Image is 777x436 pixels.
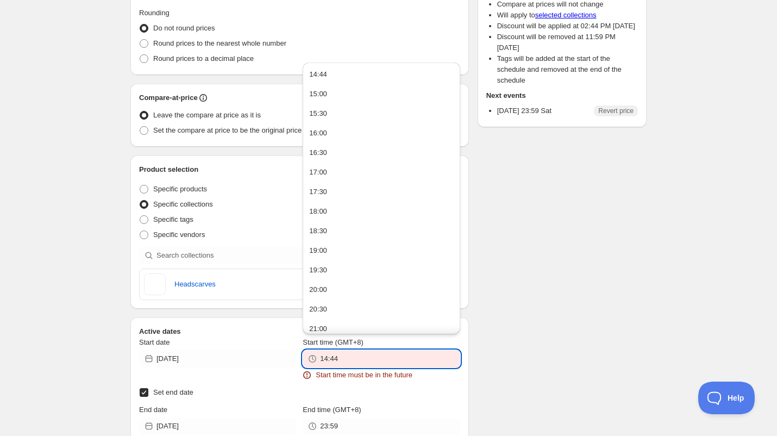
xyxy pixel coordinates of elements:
[153,200,213,208] span: Specific collections
[303,406,361,414] span: End time (GMT+8)
[309,284,327,295] div: 20:00
[306,320,456,338] button: 21:00
[309,245,327,256] div: 19:00
[497,53,638,86] li: Tags will be added at the start of the schedule and removed at the end of the schedule
[153,39,286,47] span: Round prices to the nearest whole number
[139,9,170,17] span: Rounding
[698,382,755,414] iframe: Toggle Customer Support
[153,185,207,193] span: Specific products
[309,206,327,217] div: 18:00
[309,265,327,276] div: 19:30
[306,242,456,259] button: 19:00
[309,323,327,334] div: 21:00
[306,105,456,122] button: 15:30
[309,89,327,99] div: 15:00
[139,326,460,337] h2: Active dates
[139,338,170,346] span: Start date
[153,388,193,396] span: Set end date
[153,215,193,223] span: Specific tags
[316,370,412,381] span: Start time must be in the future
[535,11,597,19] a: selected collections
[306,261,456,279] button: 19:30
[497,105,552,116] p: [DATE] 23:59 Sat
[309,304,327,315] div: 20:30
[156,247,433,264] input: Search collections
[306,183,456,201] button: 17:30
[306,222,456,240] button: 18:30
[139,406,167,414] span: End date
[306,281,456,298] button: 20:00
[309,167,327,178] div: 17:00
[139,164,460,175] h2: Product selection
[306,124,456,142] button: 16:00
[309,108,327,119] div: 15:30
[309,147,327,158] div: 16:30
[306,203,456,220] button: 18:00
[306,66,456,83] button: 14:44
[486,90,638,101] h2: Next events
[174,279,436,290] a: Headscarves
[306,144,456,161] button: 16:30
[309,226,327,236] div: 18:30
[309,69,327,80] div: 14:44
[139,92,198,103] h2: Compare-at-price
[497,32,638,53] li: Discount will be removed at 11:59 PM [DATE]
[309,128,327,139] div: 16:00
[497,10,638,21] li: Will apply to
[497,21,638,32] li: Discount will be applied at 02:44 PM [DATE]
[598,107,634,115] span: Revert price
[153,54,254,63] span: Round prices to a decimal place
[153,231,205,239] span: Specific vendors
[153,24,215,32] span: Do not round prices
[153,126,302,134] span: Set the compare at price to be the original price
[306,85,456,103] button: 15:00
[309,186,327,197] div: 17:30
[306,164,456,181] button: 17:00
[306,301,456,318] button: 20:30
[303,338,364,346] span: Start time (GMT+8)
[153,111,261,119] span: Leave the compare at price as it is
